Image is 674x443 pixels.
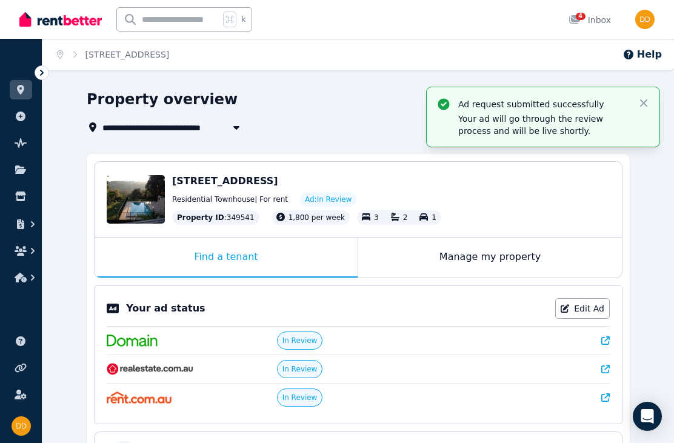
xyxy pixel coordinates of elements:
span: Ad: In Review [305,195,352,204]
nav: Breadcrumb [42,39,184,70]
a: [STREET_ADDRESS] [85,50,170,59]
img: RealEstate.com.au [107,363,193,375]
button: Help [622,47,662,62]
span: [STREET_ADDRESS] [172,175,278,187]
span: Property ID [177,213,224,222]
h1: Property overview [87,90,238,109]
img: RentBetter [19,10,102,28]
span: k [241,15,245,24]
span: 1 [432,213,436,222]
div: Open Intercom Messenger [633,402,662,431]
span: In Review [282,393,318,402]
span: Residential Townhouse | For rent [172,195,288,204]
div: : 349541 [172,210,259,225]
span: In Review [282,336,318,345]
span: 1,800 per week [289,213,345,222]
img: Donovan Dwyer [12,416,31,436]
img: Domain.com.au [107,335,158,347]
div: Find a tenant [95,238,358,278]
span: 3 [374,213,379,222]
span: In Review [282,364,318,374]
span: 2 [403,213,408,222]
span: 4 [576,13,586,20]
p: Your ad status [126,301,205,316]
div: Manage my property [358,238,622,278]
p: Your ad will go through the review process and will be live shortly. [458,113,628,137]
img: Donovan Dwyer [635,10,655,29]
a: Edit Ad [555,298,610,319]
img: Rent.com.au [107,391,172,404]
p: Ad request submitted successfully [458,98,628,110]
div: Inbox [569,14,611,26]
